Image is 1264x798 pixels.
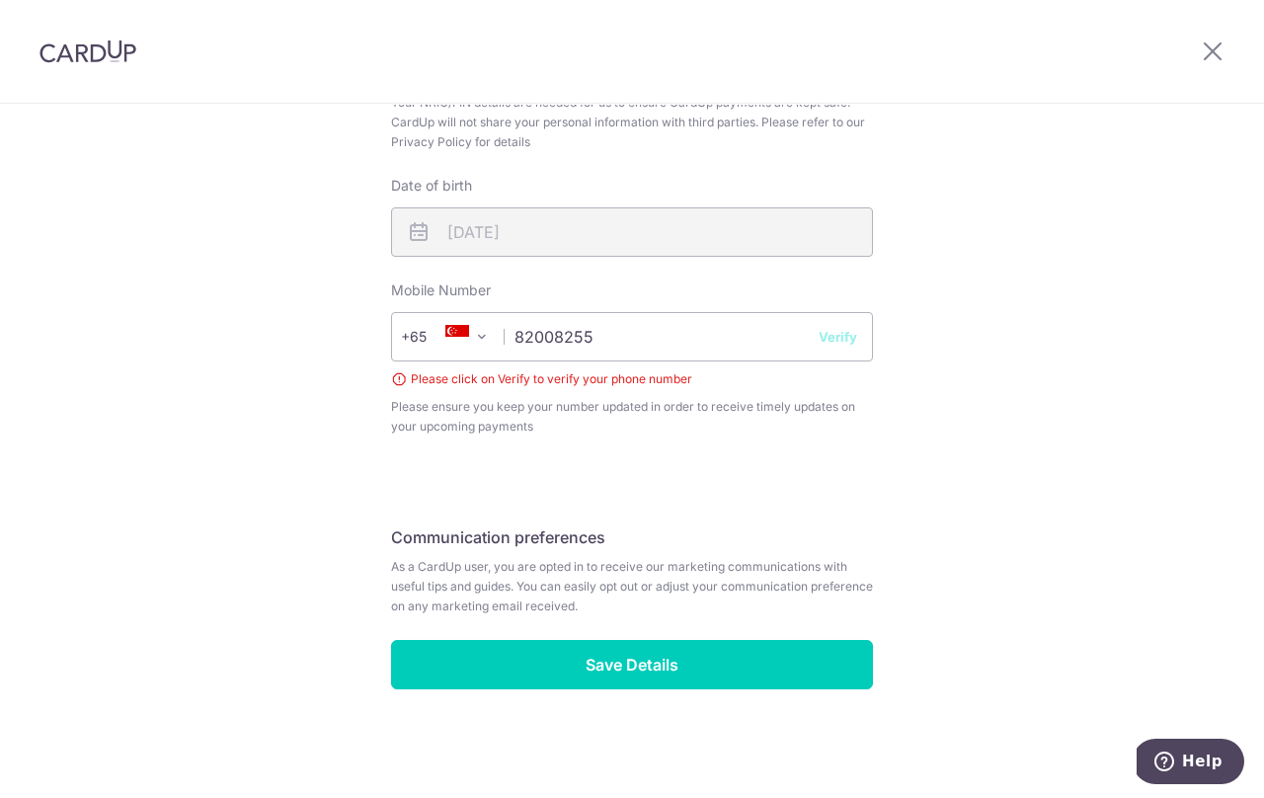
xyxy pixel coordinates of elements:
iframe: Opens a widget where you can find more information [1137,739,1244,788]
span: As a CardUp user, you are opted in to receive our marketing communications with useful tips and g... [391,557,873,616]
div: Please click on Verify to verify your phone number [391,369,873,389]
label: Mobile Number [391,280,491,300]
span: Please ensure you keep your number updated in order to receive timely updates on your upcoming pa... [391,397,873,437]
span: +65 [407,325,454,349]
input: Save Details [391,640,873,689]
h5: Communication preferences [391,525,873,549]
span: +65 [401,325,454,349]
img: CardUp [39,40,136,63]
button: Verify [819,327,857,347]
label: Date of birth [391,176,472,196]
span: Your NRIC/FIN details are needed for us to ensure CardUp payments are kept safe. CardUp will not ... [391,93,873,152]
